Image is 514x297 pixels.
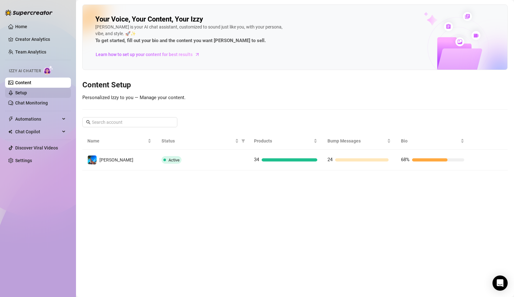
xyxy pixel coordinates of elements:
[95,15,203,24] h2: Your Voice, Your Content, Your Izzy
[15,24,27,29] a: Home
[99,157,133,162] span: [PERSON_NAME]
[43,66,53,75] img: AI Chatter
[95,49,205,60] a: Learn how to set up your content for best results
[82,132,156,150] th: Name
[15,49,46,54] a: Team Analytics
[8,117,13,122] span: thunderbolt
[254,157,259,162] span: 34
[327,157,333,162] span: 24
[15,127,60,137] span: Chat Copilot
[241,139,245,143] span: filter
[5,9,53,16] img: logo-BBDzfeDw.svg
[88,155,97,164] img: Ryan
[15,100,48,105] a: Chat Monitoring
[401,157,409,162] span: 68%
[95,24,285,45] div: [PERSON_NAME] is your AI chat assistant, customized to sound just like you, with your persona, vi...
[327,137,386,144] span: Bump Messages
[409,5,507,70] img: ai-chatter-content-library-cLFOSyPT.png
[194,51,200,58] span: arrow-right
[86,120,91,124] span: search
[249,132,322,150] th: Products
[15,80,31,85] a: Content
[396,132,469,150] th: Bio
[240,136,246,146] span: filter
[15,145,58,150] a: Discover Viral Videos
[401,137,459,144] span: Bio
[254,137,312,144] span: Products
[15,114,60,124] span: Automations
[15,34,66,44] a: Creator Analytics
[156,132,249,150] th: Status
[15,90,27,95] a: Setup
[492,275,508,291] div: Open Intercom Messenger
[92,119,168,126] input: Search account
[82,95,186,100] span: Personalized Izzy to you — Manage your content.
[87,137,146,144] span: Name
[95,38,266,43] strong: To get started, fill out your bio and the content you want [PERSON_NAME] to sell.
[15,158,32,163] a: Settings
[96,51,193,58] span: Learn how to set up your content for best results
[162,137,234,144] span: Status
[322,132,396,150] th: Bump Messages
[9,68,41,74] span: Izzy AI Chatter
[8,130,12,134] img: Chat Copilot
[82,80,508,90] h3: Content Setup
[168,158,180,162] span: Active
